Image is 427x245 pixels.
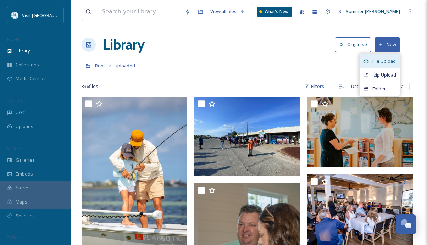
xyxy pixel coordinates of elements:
[372,72,396,78] span: .zip Upload
[22,12,77,18] span: Visit [GEOGRAPHIC_DATA]
[307,174,413,245] img: AVP_0311.jpg
[307,97,413,167] img: GulfCountyAdjustments-032 (1).jpg
[82,83,98,90] span: 336 file s
[346,8,400,15] span: Summer [PERSON_NAME]
[95,61,105,70] a: Root
[16,171,33,177] span: Embeds
[16,61,39,68] span: Collections
[375,37,400,52] button: New
[335,37,375,52] a: Organise
[257,7,292,17] a: What's New
[115,61,135,70] a: uploaded
[7,37,20,42] span: MEDIA
[16,109,25,116] span: UGC
[115,62,135,69] span: uploaded
[16,157,35,163] span: Galleries
[16,75,47,82] span: Media Centres
[348,79,383,93] div: Date Created
[207,5,248,18] a: View all files
[194,97,300,176] img: IMG_5243.jpg
[335,37,371,52] button: Organise
[16,48,30,54] span: Library
[7,98,22,104] span: COLLECT
[103,34,145,55] a: Library
[372,85,386,92] span: Folder
[16,212,35,219] span: SnapLink
[98,4,181,20] input: Search your library
[301,79,328,93] div: Filters
[16,199,27,205] span: Maps
[16,184,31,191] span: Stories
[11,12,18,19] img: download%20%282%29.png
[16,123,33,130] span: Uploads
[95,62,105,69] span: Root
[334,5,404,18] a: Summer [PERSON_NAME]
[396,214,416,234] button: Open Chat
[7,235,21,240] span: SOCIALS
[7,146,23,151] span: WIDGETS
[372,58,396,65] span: File Upload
